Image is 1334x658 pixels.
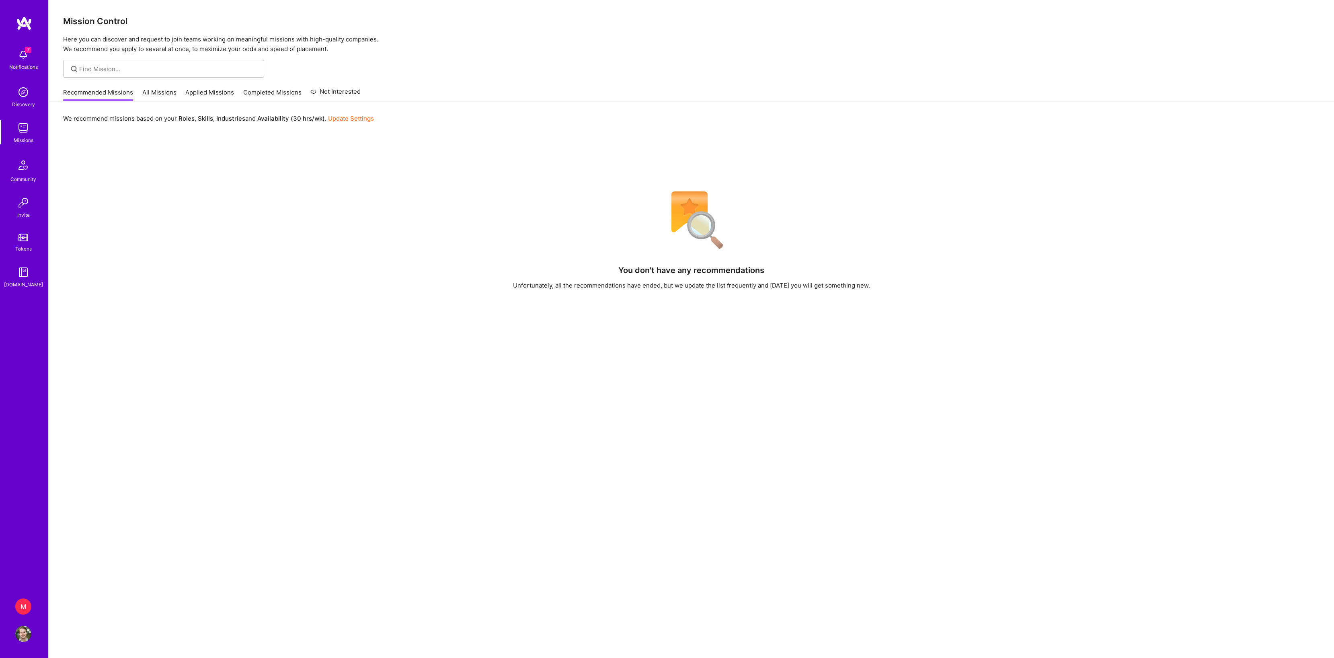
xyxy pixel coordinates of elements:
input: Find Mission... [79,65,258,73]
img: guide book [15,264,31,280]
img: Invite [15,195,31,211]
div: [DOMAIN_NAME] [4,280,43,289]
div: Invite [17,211,30,219]
div: M [15,598,31,615]
b: Roles [179,115,195,122]
a: All Missions [142,88,176,101]
a: User Avatar [13,626,33,642]
b: Availability (30 hrs/wk) [257,115,325,122]
a: Update Settings [328,115,374,122]
a: Recommended Missions [63,88,133,101]
div: Discovery [12,100,35,109]
span: 7 [25,47,31,53]
img: tokens [18,234,28,241]
b: Skills [198,115,213,122]
p: Here you can discover and request to join teams working on meaningful missions with high-quality ... [63,35,1320,54]
img: discovery [15,84,31,100]
div: Community [10,175,36,183]
p: We recommend missions based on your , , and . [63,114,374,123]
div: Tokens [15,245,32,253]
img: bell [15,47,31,63]
h3: Mission Control [63,16,1320,26]
div: Unfortunately, all the recommendations have ended, but we update the list frequently and [DATE] y... [513,281,870,290]
img: logo [16,16,32,31]
img: User Avatar [15,626,31,642]
img: No Results [657,186,726,255]
img: teamwork [15,120,31,136]
h4: You don't have any recommendations [618,265,764,275]
b: Industries [216,115,245,122]
div: Notifications [9,63,38,71]
div: Missions [14,136,33,144]
i: icon SearchGrey [70,64,79,74]
img: Community [14,156,33,175]
a: Completed Missions [243,88,302,101]
a: Not Interested [310,87,361,101]
a: M [13,598,33,615]
a: Applied Missions [185,88,234,101]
